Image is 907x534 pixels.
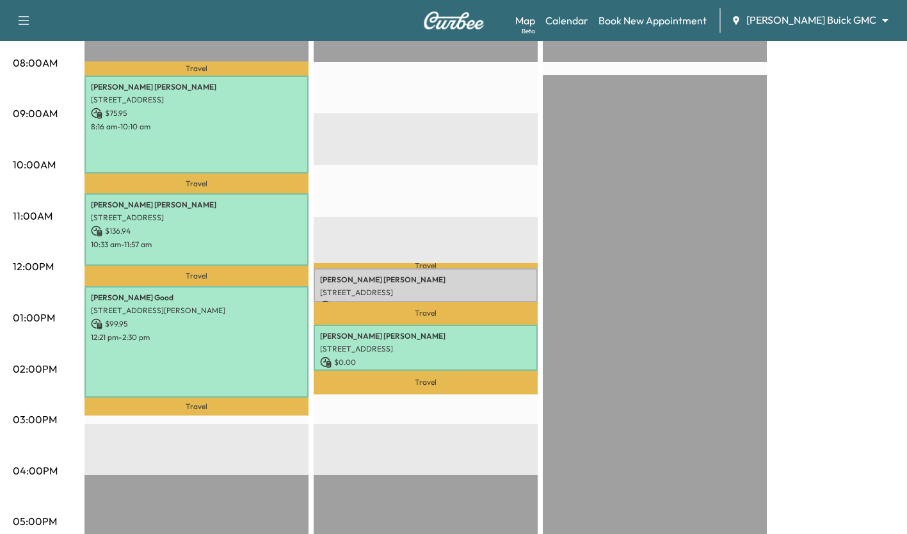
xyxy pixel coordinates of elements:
span: [PERSON_NAME] Buick GMC [746,13,876,28]
p: $ 0.00 [320,357,531,368]
p: 12:00PM [13,259,54,274]
p: 08:00AM [13,55,58,70]
p: Travel [84,61,309,76]
p: [STREET_ADDRESS] [91,213,302,223]
p: $ 99.95 [91,318,302,330]
p: [PERSON_NAME] [PERSON_NAME] [320,331,531,341]
p: 03:00PM [13,412,57,427]
p: 01:00PM [13,310,55,325]
p: 02:00PM [13,361,57,376]
p: [PERSON_NAME] [PERSON_NAME] [91,200,302,210]
p: 8:16 am - 10:10 am [91,122,302,132]
p: $ 75.95 [91,108,302,119]
p: 11:00AM [13,208,52,223]
img: Curbee Logo [423,12,485,29]
p: [STREET_ADDRESS] [320,344,531,354]
p: 04:00PM [13,463,58,478]
p: 12:21 pm - 2:30 pm [91,332,302,343]
p: $ 136.94 [91,225,302,237]
p: Travel [84,174,309,193]
a: MapBeta [515,13,535,28]
p: 10:00AM [13,157,56,172]
p: Travel [314,263,538,268]
p: 05:00PM [13,514,57,529]
p: Travel [84,266,309,286]
p: [STREET_ADDRESS] [91,95,302,105]
p: Travel [314,302,538,325]
p: 09:00AM [13,106,58,121]
a: Calendar [545,13,588,28]
p: [STREET_ADDRESS][PERSON_NAME] [91,305,302,316]
a: Book New Appointment [598,13,707,28]
p: $ 0.00 [320,300,531,312]
p: [PERSON_NAME] [PERSON_NAME] [320,275,531,285]
p: Travel [84,398,309,416]
p: 10:33 am - 11:57 am [91,239,302,250]
p: [PERSON_NAME] [PERSON_NAME] [91,82,302,92]
div: Beta [522,26,535,36]
p: [STREET_ADDRESS] [320,287,531,298]
p: [PERSON_NAME] Good [91,293,302,303]
p: Travel [314,371,538,394]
